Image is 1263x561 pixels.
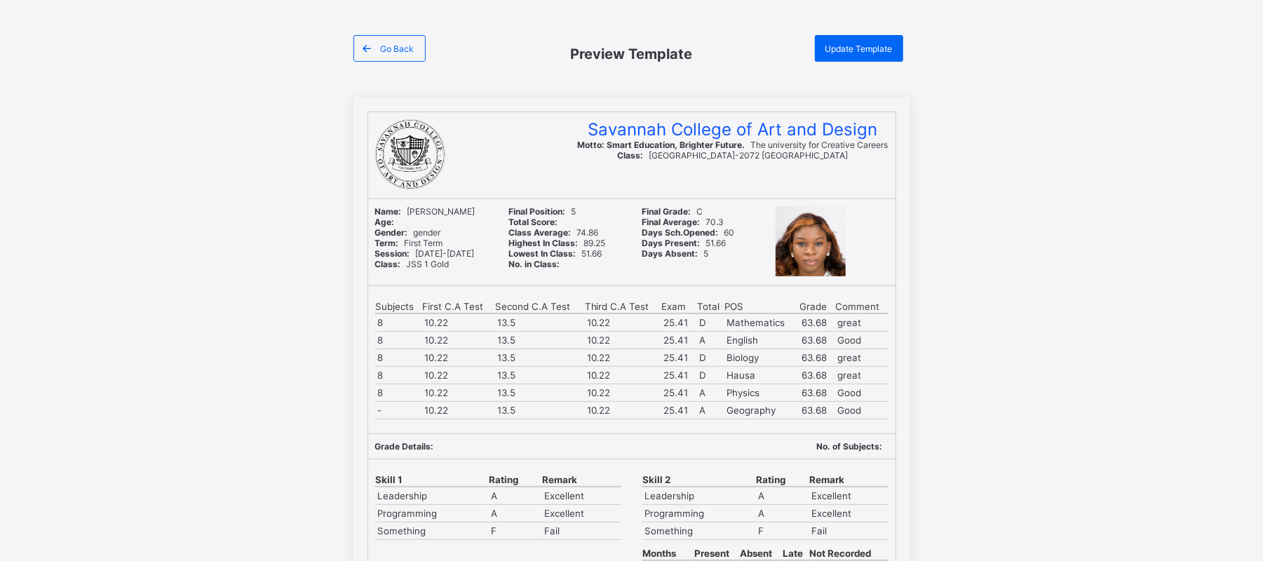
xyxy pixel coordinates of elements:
span: Total Score: [508,217,563,227]
span: 51.66 [508,248,602,259]
span: [DATE]-[DATE] [375,248,475,259]
td: 63.68 [799,349,835,367]
td: F [488,522,541,540]
td: A [488,505,541,522]
td: Physics [724,384,799,402]
span: 74.86 [508,227,598,238]
td: A [755,505,809,522]
td: 25.41 [661,313,696,332]
span: Name: [375,206,407,217]
span: 51.66 [642,238,727,248]
td: A [696,402,724,419]
span: Final Grade: [642,206,697,217]
td: 10.22 [584,367,661,384]
td: 63.68 [799,313,835,332]
td: Excellent [809,505,889,522]
span: C [642,206,703,217]
span: Days Sch.Opened: [642,227,724,238]
td: 10.22 [421,402,494,419]
span: Days Present: [642,238,706,248]
td: great [835,313,888,332]
span: gender [375,227,441,238]
span: Go Back [381,43,414,54]
span: JSS 1 Gold [375,259,450,269]
td: Biology [724,349,799,367]
td: 10.22 [584,402,661,419]
span: [PERSON_NAME] [375,206,475,217]
th: Subjects [375,300,422,313]
td: A [696,332,724,349]
span: 70.3 [642,217,724,227]
td: great [835,349,888,367]
td: 8 [375,349,422,367]
span: 5 [508,206,576,217]
span: Final Average: [642,217,706,227]
td: Hausa [724,367,799,384]
td: 10.22 [421,313,494,332]
span: The university for Creative Careers [578,140,889,150]
span: Class Average: [508,227,576,238]
span: Update Template [825,43,893,54]
td: Excellent [542,505,621,522]
th: Total [696,300,724,313]
span: Grade Details: [375,441,440,452]
td: D [696,349,724,367]
td: 13.5 [494,367,583,384]
th: Rating [755,473,809,487]
td: Programming [375,505,489,522]
td: Programming [642,505,756,522]
span: Age: [375,217,400,227]
td: Fail [542,522,621,540]
td: 10.22 [421,349,494,367]
span: Days Absent: [642,248,704,259]
td: 63.68 [799,402,835,419]
td: Mathematics [724,313,799,332]
td: Good [835,384,888,402]
span: Preview Template [541,46,722,62]
td: Excellent [542,487,621,505]
td: D [696,313,724,332]
span: First Term [375,238,443,248]
td: 25.41 [661,332,696,349]
th: Second C.A Test [494,300,583,313]
span: Class: [618,150,649,161]
td: 13.5 [494,313,583,332]
span: Gender: [375,227,414,238]
img: 267-2679652_scad-best-school-logo-designs.png [375,119,445,189]
th: Late [782,547,809,560]
span: No. of Subjects: [817,441,889,452]
td: D [696,367,724,384]
td: Something [642,522,756,540]
td: 8 [375,367,422,384]
span: Class: [375,259,407,269]
th: Remark [809,473,889,487]
td: 63.68 [799,332,835,349]
td: 13.5 [494,402,583,419]
th: POS [724,300,799,313]
span: Highest In Class: [508,238,583,248]
span: [GEOGRAPHIC_DATA]-2072 [GEOGRAPHIC_DATA] [618,150,849,161]
th: Skill 2 [642,473,756,487]
td: great [835,367,888,384]
td: 8 [375,313,422,332]
span: No. in Class: [508,259,565,269]
td: Geography [724,402,799,419]
td: 10.22 [584,332,661,349]
td: A [696,384,724,402]
td: 25.41 [661,367,696,384]
td: 13.5 [494,349,583,367]
td: 63.68 [799,384,835,402]
td: Something [375,522,489,540]
th: First C.A Test [421,300,494,313]
th: Exam [661,300,696,313]
td: - [375,402,422,419]
td: Good [835,332,888,349]
img: STU_09_09.jpg [776,206,846,276]
td: 63.68 [799,367,835,384]
td: 8 [375,332,422,349]
td: Good [835,402,888,419]
span: Session: [375,248,416,259]
td: 10.22 [584,313,661,332]
th: Present [694,547,739,560]
td: 10.22 [584,349,661,367]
